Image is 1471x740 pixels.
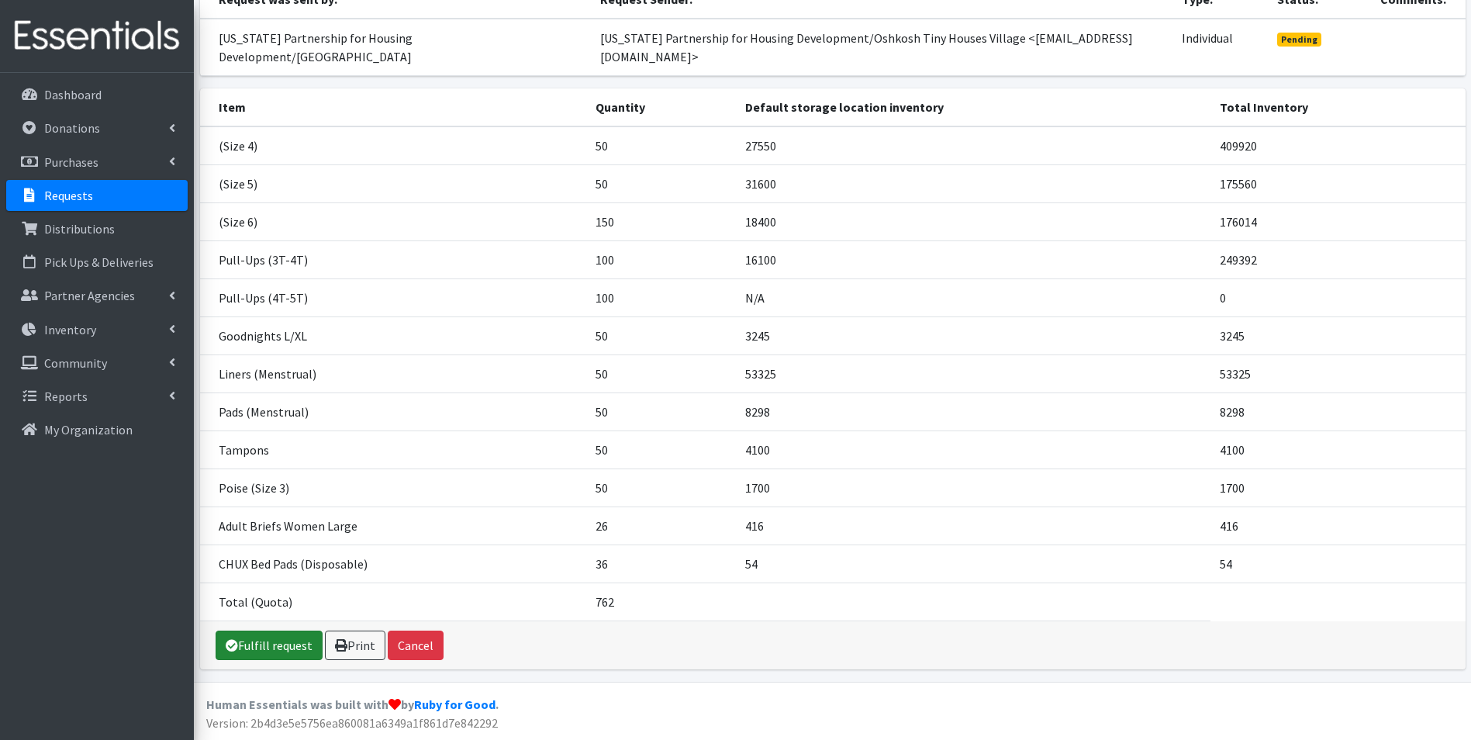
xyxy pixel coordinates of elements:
[586,88,736,126] th: Quantity
[6,213,188,244] a: Distributions
[1210,241,1465,279] td: 249392
[1210,431,1465,469] td: 4100
[586,241,736,279] td: 100
[586,165,736,203] td: 50
[736,165,1211,203] td: 31600
[736,126,1211,165] td: 27550
[1210,469,1465,507] td: 1700
[586,583,736,621] td: 762
[586,317,736,355] td: 50
[736,545,1211,583] td: 54
[44,355,107,371] p: Community
[6,112,188,144] a: Donations
[325,631,385,660] a: Print
[736,317,1211,355] td: 3245
[1210,545,1465,583] td: 54
[200,355,587,393] td: Liners (Menstrual)
[736,279,1211,317] td: N/A
[586,126,736,165] td: 50
[6,381,188,412] a: Reports
[6,79,188,110] a: Dashboard
[44,422,133,437] p: My Organization
[44,221,115,237] p: Distributions
[586,469,736,507] td: 50
[1210,279,1465,317] td: 0
[44,288,135,303] p: Partner Agencies
[1210,126,1465,165] td: 409920
[200,545,587,583] td: CHUX Bed Pads (Disposable)
[44,154,98,170] p: Purchases
[200,469,587,507] td: Poise (Size 3)
[200,88,587,126] th: Item
[736,203,1211,241] td: 18400
[1172,19,1268,76] td: Individual
[736,393,1211,431] td: 8298
[6,414,188,445] a: My Organization
[591,19,1172,76] td: [US_STATE] Partnership for Housing Development/Oshkosh Tiny Houses Village <[EMAIL_ADDRESS][DOMAI...
[414,697,496,712] a: Ruby for Good
[6,10,188,62] img: HumanEssentials
[736,469,1211,507] td: 1700
[44,322,96,337] p: Inventory
[6,247,188,278] a: Pick Ups & Deliveries
[586,203,736,241] td: 150
[200,165,587,203] td: (Size 5)
[44,188,93,203] p: Requests
[200,126,587,165] td: (Size 4)
[1210,317,1465,355] td: 3245
[1210,393,1465,431] td: 8298
[1210,165,1465,203] td: 175560
[586,355,736,393] td: 50
[736,88,1211,126] th: Default storage location inventory
[1210,88,1465,126] th: Total Inventory
[6,314,188,345] a: Inventory
[200,279,587,317] td: Pull-Ups (4T-5T)
[200,203,587,241] td: (Size 6)
[6,147,188,178] a: Purchases
[44,87,102,102] p: Dashboard
[736,431,1211,469] td: 4100
[736,507,1211,545] td: 416
[1210,203,1465,241] td: 176014
[586,279,736,317] td: 100
[586,545,736,583] td: 36
[586,393,736,431] td: 50
[200,583,587,621] td: Total (Quota)
[200,19,591,76] td: [US_STATE] Partnership for Housing Development/[GEOGRAPHIC_DATA]
[206,715,498,731] span: Version: 2b4d3e5e5756ea860081a6349a1f861d7e842292
[6,348,188,379] a: Community
[1210,355,1465,393] td: 53325
[736,241,1211,279] td: 16100
[200,317,587,355] td: Goodnights L/XL
[200,393,587,431] td: Pads (Menstrual)
[388,631,444,660] button: Cancel
[216,631,323,660] a: Fulfill request
[44,120,100,136] p: Donations
[200,507,587,545] td: Adult Briefs Women Large
[44,389,88,404] p: Reports
[586,431,736,469] td: 50
[200,431,587,469] td: Tampons
[44,254,154,270] p: Pick Ups & Deliveries
[6,180,188,211] a: Requests
[736,355,1211,393] td: 53325
[1277,33,1321,47] span: Pending
[206,697,499,712] strong: Human Essentials was built with by .
[6,280,188,311] a: Partner Agencies
[1210,507,1465,545] td: 416
[200,241,587,279] td: Pull-Ups (3T-4T)
[586,507,736,545] td: 26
